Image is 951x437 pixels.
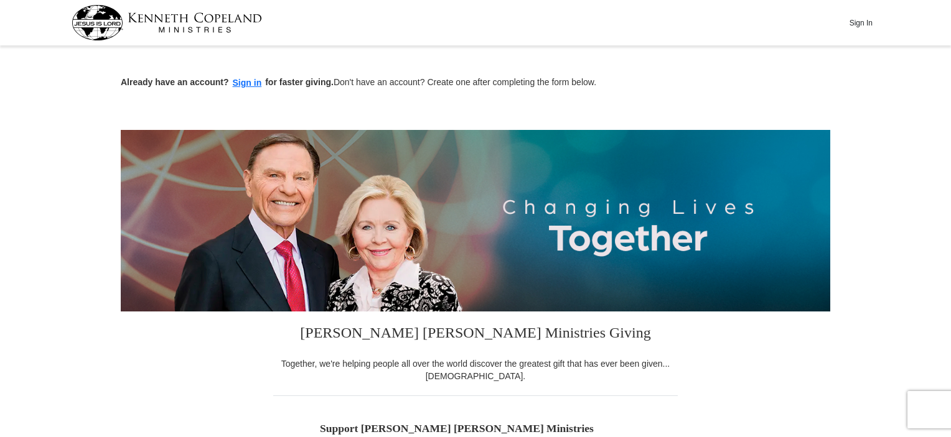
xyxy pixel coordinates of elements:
[229,76,266,90] button: Sign in
[320,422,631,435] h5: Support [PERSON_NAME] [PERSON_NAME] Ministries
[121,77,334,87] strong: Already have an account? for faster giving.
[842,13,879,32] button: Sign In
[121,76,830,90] p: Don't have an account? Create one after completing the form below.
[273,357,678,382] div: Together, we're helping people all over the world discover the greatest gift that has ever been g...
[273,311,678,357] h3: [PERSON_NAME] [PERSON_NAME] Ministries Giving
[72,5,262,40] img: kcm-header-logo.svg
